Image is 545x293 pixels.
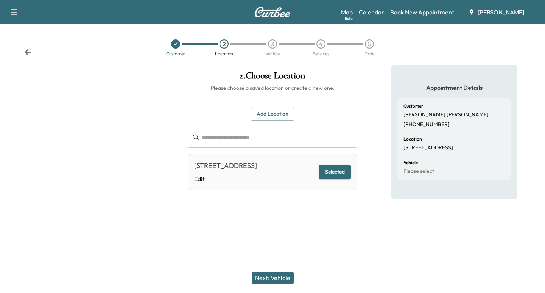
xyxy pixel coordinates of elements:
h1: 2 . Choose Location [188,71,357,84]
div: 5 [365,39,374,49]
div: Date [364,52,374,56]
div: Customer [166,52,185,56]
a: MapBeta [341,8,353,17]
div: Beta [345,16,353,21]
h5: Appointment Details [397,83,511,92]
button: Next: Vehicle [252,272,294,284]
p: [STREET_ADDRESS] [403,144,453,151]
h6: Customer [403,104,423,108]
button: Add Location [251,107,294,121]
button: Selected [319,165,351,179]
a: Book New Appointment [390,8,454,17]
span: [PERSON_NAME] [478,8,524,17]
div: 3 [268,39,277,49]
h6: Please choose a saved location or create a new one. [188,84,357,92]
a: Calendar [359,8,384,17]
p: Please select [403,168,434,175]
div: Back [24,49,32,56]
p: [PERSON_NAME] [PERSON_NAME] [403,111,489,118]
div: 4 [316,39,325,49]
a: Edit [194,174,257,183]
img: Curbee Logo [254,7,291,17]
div: 2 [220,39,229,49]
div: Services [313,52,329,56]
h6: Location [403,137,422,141]
div: Vehicle [265,52,280,56]
h6: Vehicle [403,160,418,165]
p: [PHONE_NUMBER] [403,121,450,128]
div: [STREET_ADDRESS] [194,160,257,171]
div: Location [215,52,233,56]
